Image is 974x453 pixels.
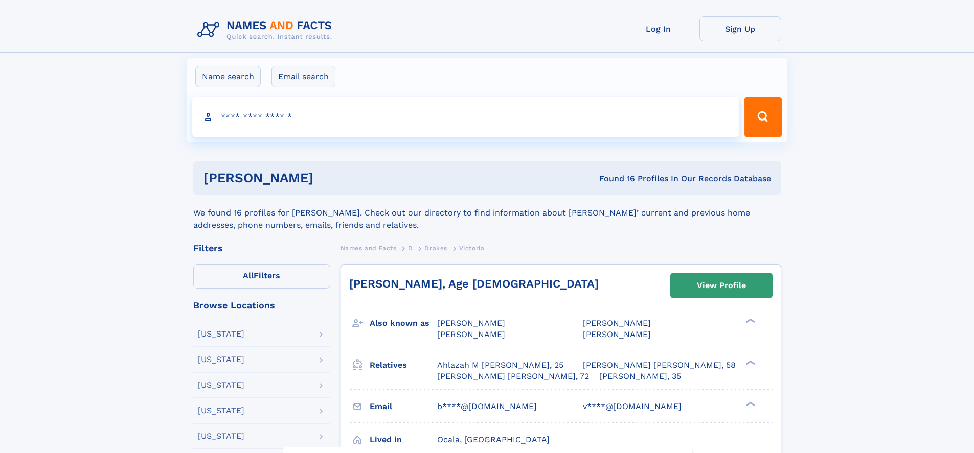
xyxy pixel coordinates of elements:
a: [PERSON_NAME], Age [DEMOGRAPHIC_DATA] [349,277,599,290]
h3: Relatives [370,356,437,374]
a: [PERSON_NAME], 35 [599,371,681,382]
div: ❯ [743,318,756,324]
div: Found 16 Profiles In Our Records Database [456,173,771,184]
label: Filters [193,264,330,289]
div: ❯ [743,400,756,407]
a: Drakes [424,242,447,254]
div: [US_STATE] [198,330,244,338]
div: Browse Locations [193,301,330,310]
a: Ahlazah M [PERSON_NAME], 25 [437,360,563,371]
div: [US_STATE] [198,355,244,364]
div: [US_STATE] [198,407,244,415]
span: [PERSON_NAME] [583,329,651,339]
a: Log In [618,16,699,41]
div: [US_STATE] [198,381,244,389]
label: Email search [271,66,335,87]
span: All [243,271,254,280]
div: We found 16 profiles for [PERSON_NAME]. Check out our directory to find information about [PERSON... [193,195,781,231]
h3: Lived in [370,431,437,448]
a: View Profile [671,273,772,298]
a: Names and Facts [341,242,397,254]
div: ❯ [743,359,756,366]
a: [PERSON_NAME] [PERSON_NAME], 72 [437,371,589,382]
h3: Email [370,398,437,415]
input: search input [192,97,740,137]
span: [PERSON_NAME] [437,329,505,339]
span: [PERSON_NAME] [437,318,505,328]
span: Drakes [424,245,447,252]
label: Name search [195,66,261,87]
a: D [408,242,413,254]
div: Filters [193,244,330,253]
div: View Profile [697,274,746,297]
span: Ocala, [GEOGRAPHIC_DATA] [437,435,550,444]
span: Victoria [459,245,485,252]
span: [PERSON_NAME] [583,318,651,328]
img: Logo Names and Facts [193,16,341,44]
a: Sign Up [699,16,781,41]
h3: Also known as [370,315,437,332]
h1: [PERSON_NAME] [203,172,457,184]
button: Search Button [744,97,782,137]
div: [US_STATE] [198,432,244,440]
span: D [408,245,413,252]
a: [PERSON_NAME] [PERSON_NAME], 58 [583,360,736,371]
